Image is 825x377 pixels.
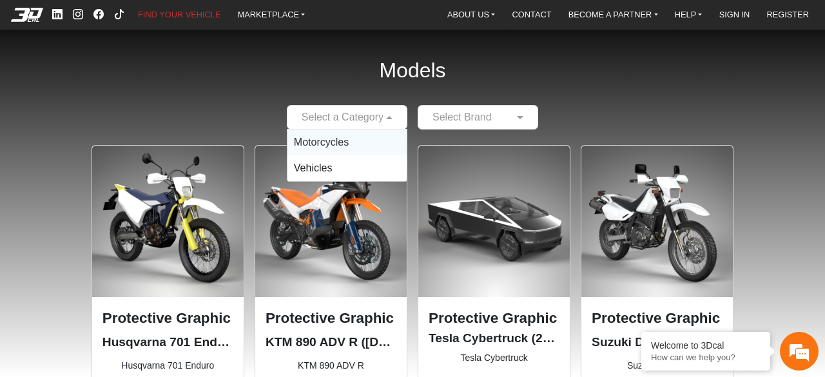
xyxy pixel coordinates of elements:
small: KTM 890 ADV R [266,359,396,372]
a: ABOUT US [442,6,500,23]
div: Welcome to 3Dcal [651,340,761,351]
p: Tesla Cybertruck (2024) [429,329,559,348]
a: FIND YOUR VEHICLE [133,6,226,23]
p: KTM 890 ADV R (2023-2025) [266,333,396,352]
span: Motorcycles [294,137,349,148]
small: Tesla Cybertruck [429,351,559,365]
ng-dropdown-panel: Options List [287,129,407,182]
h2: Models [379,41,445,100]
a: MARKETPLACE [233,6,311,23]
a: SIGN IN [714,6,755,23]
p: Suzuki DR 650 (1996-2024) [592,333,723,352]
img: Cybertrucknull2024 [418,146,570,297]
a: HELP [670,6,708,23]
a: BECOME A PARTNER [563,6,663,23]
p: Protective Graphic Kit [592,307,723,329]
p: How can we help you? [651,353,761,362]
p: Husqvarna 701 Enduro (2016-2024) [102,333,233,352]
img: DR 6501996-2024 [581,146,733,297]
p: Protective Graphic Kit [429,307,559,329]
img: 890 ADV R null2023-2025 [255,146,407,297]
img: 701 Enduronull2016-2024 [92,146,244,297]
a: CONTACT [507,6,557,23]
a: REGISTER [761,6,813,23]
span: Vehicles [294,162,333,173]
p: Protective Graphic Kit [266,307,396,329]
small: Suzuki DR 650 [592,359,723,372]
small: Husqvarna 701 Enduro [102,359,233,372]
p: Protective Graphic Kit [102,307,233,329]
